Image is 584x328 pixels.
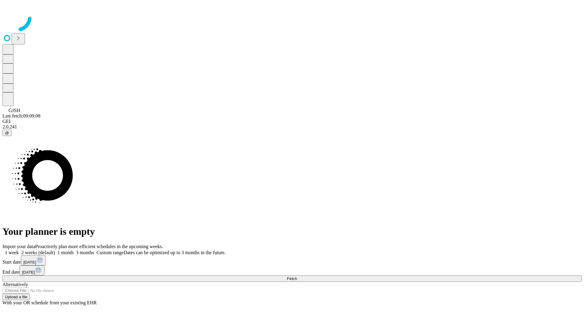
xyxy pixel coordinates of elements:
[124,250,226,255] span: Dates can be optimized up to 3 months in the future.
[287,276,297,281] span: Fetch
[57,250,74,255] span: 1 month
[21,250,55,255] span: 2 weeks (default)
[96,250,123,255] span: Custom range
[2,226,582,237] h1: Your planner is empty
[2,294,30,300] button: Upload a file
[2,113,40,118] span: Last fetch: 09:09:08
[2,282,28,287] span: Alternatively
[2,300,97,305] span: With your OR schedule from your existing EHR
[21,255,46,265] button: [DATE]
[9,108,20,113] span: GJSH
[5,131,9,135] span: @
[2,119,582,124] div: GEI
[35,244,163,249] span: Proactively plan more efficient schedules in the upcoming weeks.
[2,130,12,136] button: @
[22,270,35,275] span: [DATE]
[2,124,582,130] div: 2.0.241
[5,250,19,255] span: 1 week
[19,265,44,275] button: [DATE]
[2,265,582,275] div: End date
[23,260,36,265] span: [DATE]
[76,250,94,255] span: 3 months
[2,275,582,282] button: Fetch
[2,244,35,249] span: Import your data
[2,255,582,265] div: Start date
